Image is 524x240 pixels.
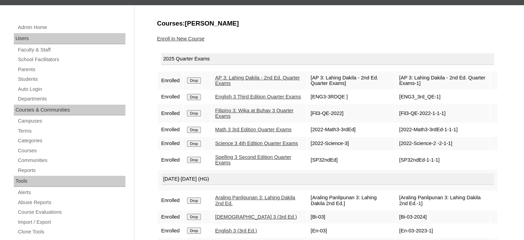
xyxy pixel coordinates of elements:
[158,224,183,237] td: Enrolled
[17,228,125,236] a: Clone Tools
[17,23,125,32] a: Admin Home
[17,208,125,217] a: Course Evaluations
[17,46,125,54] a: Faculty & Staff
[396,71,490,90] td: [AP 3: Lahing Dakila - 2nd Ed. Quarter Exams-1]
[187,198,201,204] input: Drop
[307,210,395,223] td: [Bi-03]
[307,123,395,136] td: [2022-Math3-3rdEd]
[215,154,291,166] a: Spelling 3 Second Edition Quarter Exams
[396,123,490,136] td: [2022-Math3-3rdEd-1-1-1]
[17,156,125,165] a: Communities
[215,75,300,86] a: AP 3: Lahing Dakila - 2nd Ed. Quarter Exams
[307,90,395,104] td: [ENG3-3RDQE ]
[17,198,125,207] a: Abuse Reports
[17,75,125,84] a: Students
[307,137,395,150] td: [2022-Science-3]
[17,146,125,155] a: Courses
[157,19,498,28] h3: Courses:[PERSON_NAME]
[17,127,125,135] a: Terms
[157,36,205,41] a: Enroll in New Course
[396,224,490,237] td: [En-03-2023-1]
[396,191,490,210] td: [Araling Panlipunan 3: Lahing Dakila 2nd Ed.-1]
[215,94,301,99] a: English 3 Third Edition Quarter Exams
[17,188,125,197] a: Alerts
[396,210,490,223] td: [Bi-03-2024]
[396,90,490,104] td: [ENG3_3rd_QE-1]
[17,85,125,94] a: Auto Login
[215,214,297,220] a: [DEMOGRAPHIC_DATA] 3 (3rd Ed.)
[17,218,125,227] a: Import / Export
[158,104,183,123] td: Enrolled
[215,108,294,119] a: Filipino 3: Wika at Buhay 3 Quarter Exams
[158,210,183,223] td: Enrolled
[215,141,298,146] a: Science 3 4th Edition Quarter Exams
[158,191,183,210] td: Enrolled
[187,94,201,100] input: Drop
[215,127,292,132] a: Math 3 3rd Edition Quarter Exams
[17,65,125,74] a: Parents
[17,55,125,64] a: School Facilitators
[158,71,183,90] td: Enrolled
[17,117,125,125] a: Campuses
[187,141,201,147] input: Drop
[161,53,494,65] div: 2025 Quarter Exams
[187,228,201,234] input: Drop
[17,166,125,175] a: Reports
[215,195,295,206] a: Araling Panlipunan 3: Lahing Dakila 2nd Ed.
[158,90,183,104] td: Enrolled
[187,127,201,133] input: Drop
[396,151,490,169] td: [SP32ndEd-1-1-1]
[187,110,201,116] input: Drop
[158,137,183,150] td: Enrolled
[396,104,490,123] td: [Fil3-QE-2022-1-1-1]
[307,104,395,123] td: [Fil3-QE-2022]
[307,151,395,169] td: [SP32ndEd]
[307,224,395,237] td: [En-03]
[158,123,183,136] td: Enrolled
[14,176,125,187] div: Tools
[14,33,125,44] div: Users
[396,137,490,150] td: [2022-Science-2 -2-1-1]
[14,105,125,116] div: Courses & Communities
[215,228,257,233] a: English 3 (3rd Ed.)
[158,151,183,169] td: Enrolled
[161,173,494,185] div: [DATE]-[DATE] (HG)
[17,136,125,145] a: Categories
[17,95,125,103] a: Departments
[187,77,201,84] input: Drop
[307,191,395,210] td: [Araling Panlipunan 3: Lahing Dakila 2nd Ed.]
[307,71,395,90] td: [AP 3: Lahing Dakila - 2nd Ed. Quarter Exams]
[187,157,201,163] input: Drop
[187,214,201,220] input: Drop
